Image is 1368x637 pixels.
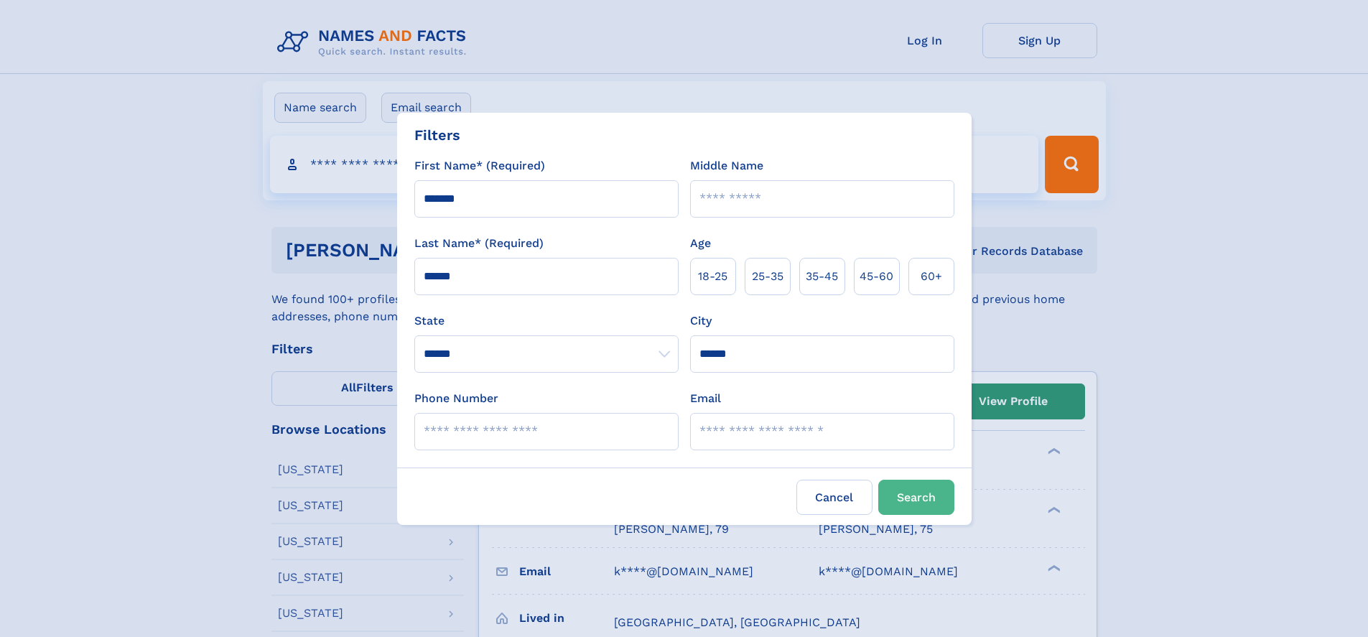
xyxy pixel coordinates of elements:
[414,312,679,330] label: State
[878,480,954,515] button: Search
[806,268,838,285] span: 35‑45
[690,235,711,252] label: Age
[690,390,721,407] label: Email
[690,312,712,330] label: City
[414,235,544,252] label: Last Name* (Required)
[698,268,727,285] span: 18‑25
[860,268,893,285] span: 45‑60
[414,124,460,146] div: Filters
[690,157,763,175] label: Middle Name
[796,480,873,515] label: Cancel
[921,268,942,285] span: 60+
[414,157,545,175] label: First Name* (Required)
[414,390,498,407] label: Phone Number
[752,268,783,285] span: 25‑35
